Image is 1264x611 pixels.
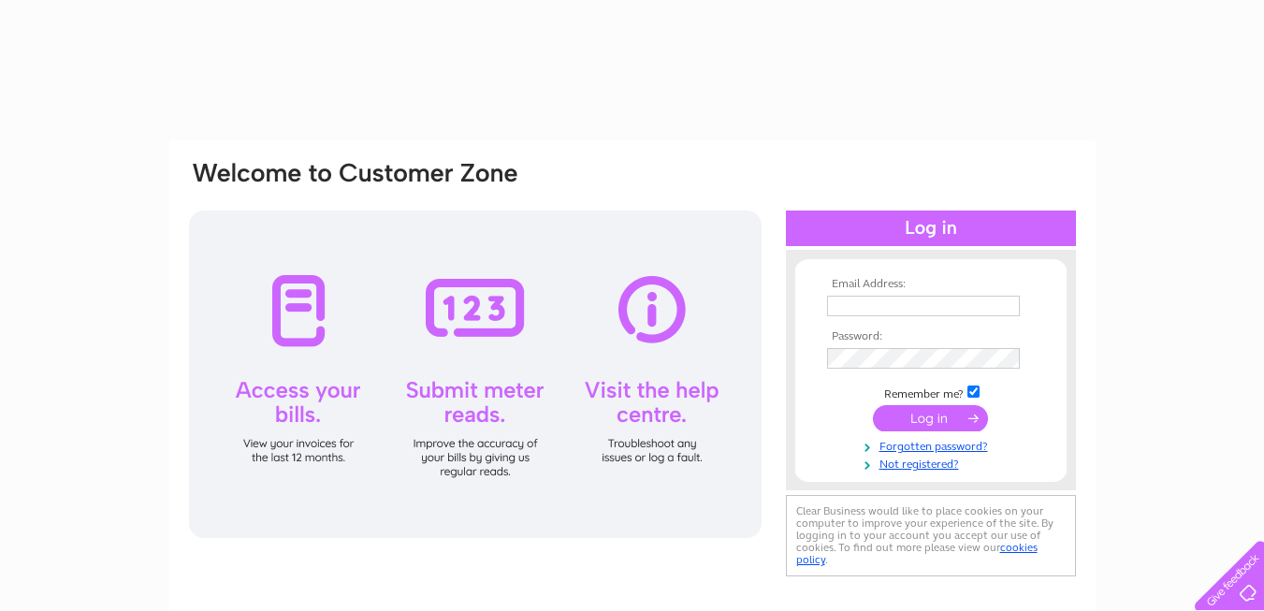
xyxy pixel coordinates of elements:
[873,405,988,431] input: Submit
[827,454,1039,472] a: Not registered?
[822,383,1039,401] td: Remember me?
[796,541,1038,566] a: cookies policy
[786,495,1076,576] div: Clear Business would like to place cookies on your computer to improve your experience of the sit...
[822,330,1039,343] th: Password:
[827,436,1039,454] a: Forgotten password?
[822,278,1039,291] th: Email Address:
